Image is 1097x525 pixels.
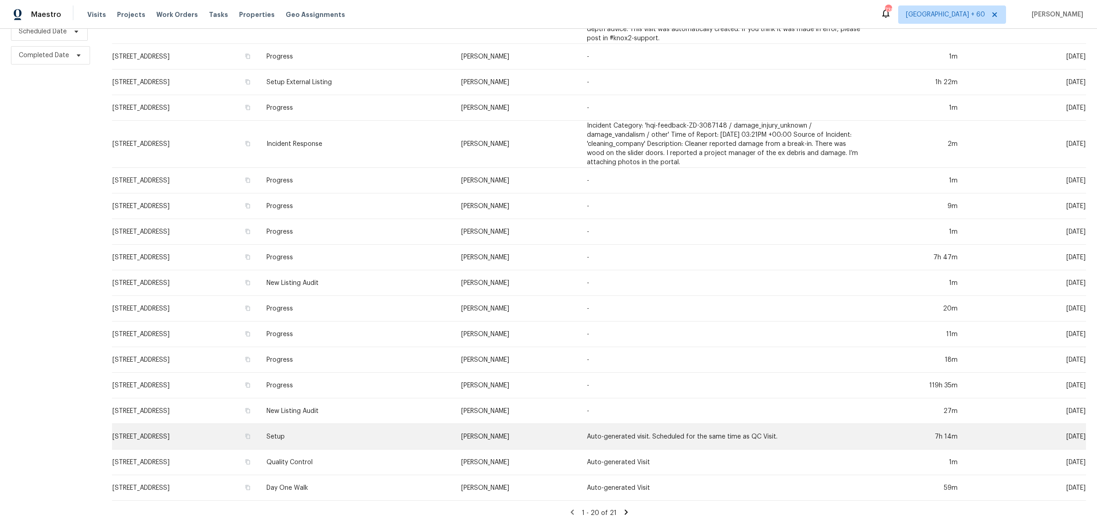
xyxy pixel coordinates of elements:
td: 1h 22m [872,70,965,95]
td: 7h 47m [872,245,965,270]
button: Copy Address [244,483,252,492]
td: - [580,168,872,193]
td: [DATE] [965,168,1086,193]
td: Progress [259,168,454,193]
button: Copy Address [244,139,252,148]
td: [STREET_ADDRESS] [112,193,259,219]
td: [PERSON_NAME] [454,219,580,245]
td: [PERSON_NAME] [454,44,580,70]
td: Progress [259,219,454,245]
td: [STREET_ADDRESS] [112,121,259,168]
td: New Listing Audit [259,270,454,296]
td: [STREET_ADDRESS] [112,95,259,121]
button: Copy Address [244,103,252,112]
td: [DATE] [965,373,1086,398]
td: 1m [872,450,965,475]
td: [DATE] [965,475,1086,501]
td: 1m [872,44,965,70]
td: [STREET_ADDRESS] [112,44,259,70]
td: - [580,245,872,270]
span: Scheduled Date [19,27,67,36]
td: [DATE] [965,70,1086,95]
td: [PERSON_NAME] [454,70,580,95]
span: Maestro [31,10,61,19]
button: Copy Address [244,227,252,236]
span: Properties [239,10,275,19]
span: Visits [87,10,106,19]
td: 11m [872,321,965,347]
td: Day One Walk [259,475,454,501]
td: [PERSON_NAME] [454,270,580,296]
td: [STREET_ADDRESS] [112,424,259,450]
td: - [580,347,872,373]
td: [STREET_ADDRESS] [112,70,259,95]
td: [DATE] [965,193,1086,219]
td: Progress [259,44,454,70]
td: [DATE] [965,450,1086,475]
td: Progress [259,245,454,270]
td: [PERSON_NAME] [454,450,580,475]
td: [STREET_ADDRESS] [112,219,259,245]
td: [DATE] [965,270,1086,296]
td: Progress [259,347,454,373]
td: [PERSON_NAME] [454,296,580,321]
span: Projects [117,10,145,19]
td: - [580,373,872,398]
td: 9m [872,193,965,219]
td: Progress [259,193,454,219]
td: [STREET_ADDRESS] [112,321,259,347]
td: - [580,296,872,321]
td: - [580,270,872,296]
td: [DATE] [965,245,1086,270]
td: Incident Response [259,121,454,168]
td: [PERSON_NAME] [454,193,580,219]
button: Copy Address [244,253,252,261]
button: Copy Address [244,52,252,60]
td: Progress [259,95,454,121]
button: Copy Address [244,330,252,338]
td: 20m [872,296,965,321]
td: [DATE] [965,296,1086,321]
td: New Listing Audit [259,398,454,424]
td: [PERSON_NAME] [454,121,580,168]
td: [DATE] [965,347,1086,373]
td: [DATE] [965,424,1086,450]
td: Auto-generated Visit [580,450,872,475]
td: [PERSON_NAME] [454,373,580,398]
td: [DATE] [965,398,1086,424]
td: [PERSON_NAME] [454,398,580,424]
td: [DATE] [965,121,1086,168]
span: Tasks [209,11,228,18]
td: [PERSON_NAME] [454,168,580,193]
td: Setup External Listing [259,70,454,95]
td: [STREET_ADDRESS] [112,245,259,270]
td: [STREET_ADDRESS] [112,270,259,296]
td: 119h 35m [872,373,965,398]
td: [STREET_ADDRESS] [112,168,259,193]
span: Work Orders [156,10,198,19]
span: [GEOGRAPHIC_DATA] + 60 [906,10,985,19]
button: Copy Address [244,78,252,86]
span: Completed Date [19,51,69,60]
td: [STREET_ADDRESS] [112,450,259,475]
td: [PERSON_NAME] [454,245,580,270]
td: Setup [259,424,454,450]
button: Copy Address [244,407,252,415]
td: [PERSON_NAME] [454,321,580,347]
td: 1m [872,168,965,193]
td: Auto-generated Visit [580,475,872,501]
td: [PERSON_NAME] [454,347,580,373]
span: 1 - 20 of 21 [582,510,617,516]
td: Auto-generated visit. Scheduled for the same time as QC Visit. [580,424,872,450]
td: 1m [872,219,965,245]
td: [DATE] [965,95,1086,121]
span: Geo Assignments [286,10,345,19]
button: Copy Address [244,176,252,184]
td: Quality Control [259,450,454,475]
td: 1m [872,270,965,296]
td: [PERSON_NAME] [454,475,580,501]
button: Copy Address [244,202,252,210]
td: Progress [259,321,454,347]
td: Progress [259,373,454,398]
button: Copy Address [244,381,252,389]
